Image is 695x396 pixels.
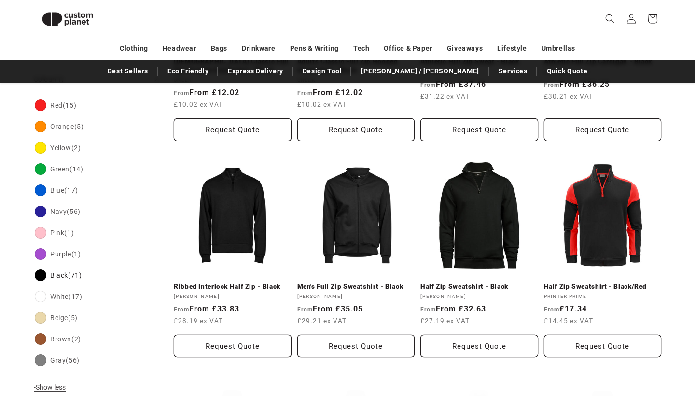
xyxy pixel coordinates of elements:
[420,118,538,141] button: Request Quote
[420,283,538,291] a: Half Zip Sweatshirt - Black
[297,283,415,291] a: Men's Full Zip Sweatshirt - Black
[529,292,695,396] iframe: Chat Widget
[174,335,292,357] button: Request Quote
[542,63,593,80] a: Quick Quote
[494,63,532,80] a: Services
[384,40,432,57] a: Office & Paper
[497,40,527,57] a: Lifestyle
[34,383,36,391] span: -
[242,40,275,57] a: Drinkware
[544,118,662,141] button: Request Quote
[211,40,227,57] a: Bags
[447,40,483,57] a: Giveaways
[174,283,292,291] a: Ribbed Interlock Half Zip - Black
[34,383,66,391] span: Show less
[223,63,288,80] a: Express Delivery
[542,40,575,57] a: Umbrellas
[599,8,621,29] summary: Search
[297,335,415,357] button: Request Quote
[420,335,538,357] button: Request Quote
[544,283,662,291] a: Half Zip Sweatshirt - Black/Red
[353,40,369,57] a: Tech
[298,63,347,80] a: Design Tool
[174,118,292,141] button: Request Quote
[163,40,196,57] a: Headwear
[34,4,101,34] img: Custom Planet
[120,40,148,57] a: Clothing
[103,63,153,80] a: Best Sellers
[163,63,213,80] a: Eco Friendly
[297,118,415,141] button: Request Quote
[356,63,484,80] a: [PERSON_NAME] / [PERSON_NAME]
[290,40,339,57] a: Pens & Writing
